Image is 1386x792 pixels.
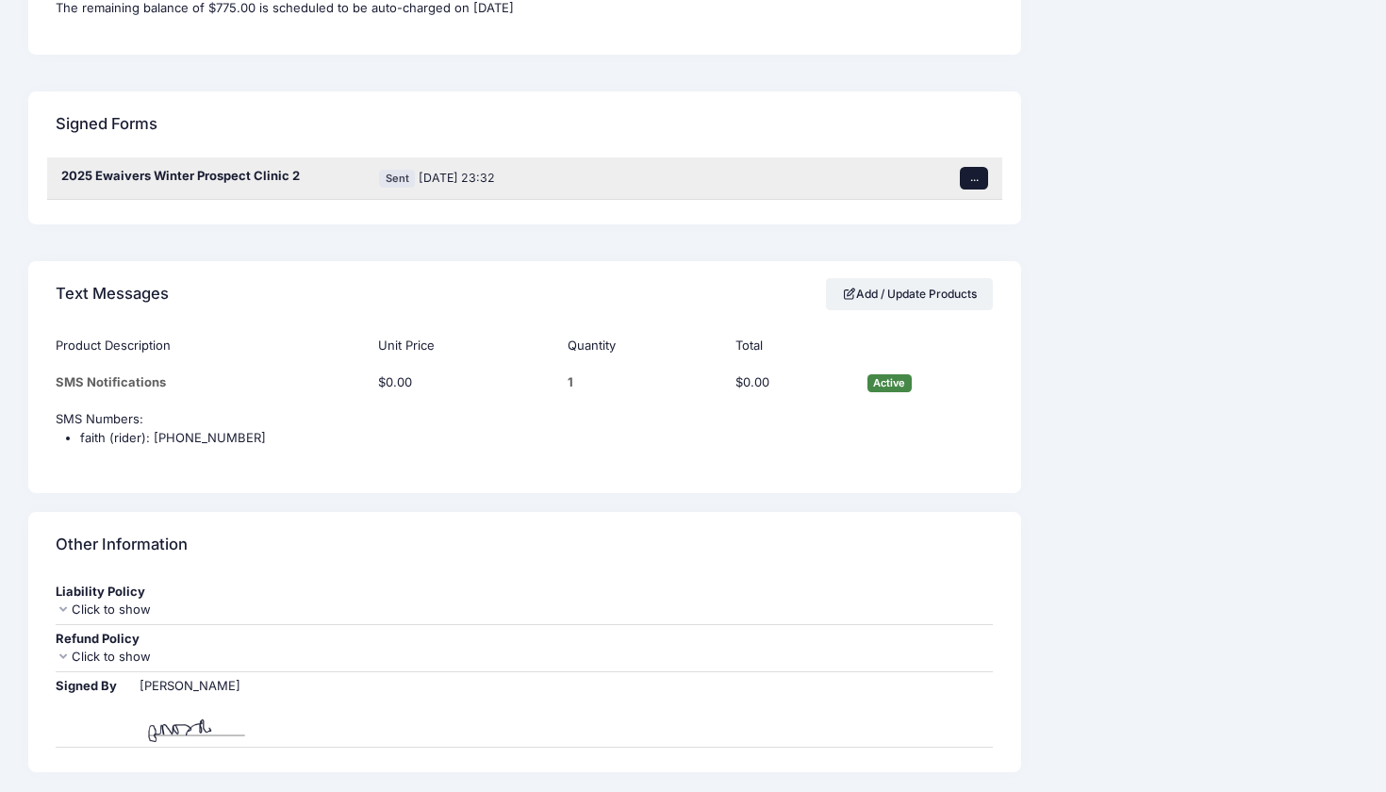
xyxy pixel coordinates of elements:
[140,695,255,742] img: oou8idHD78AAAAAElFTkSuQmCC
[726,364,858,402] td: $0.00
[826,278,994,310] a: Add / Update Products
[56,402,993,470] td: SMS Numbers:
[56,327,369,364] th: Product Description
[140,677,255,696] div: [PERSON_NAME]
[56,630,993,649] div: Refund Policy
[867,374,912,392] span: Active
[56,364,369,402] td: SMS Notifications
[56,648,993,667] div: Click to show
[56,267,169,321] h4: Text Messages
[56,677,136,696] div: Signed By
[80,429,993,448] li: faith (rider): [PHONE_NUMBER]
[379,170,415,188] span: Sent
[558,327,726,364] th: Quantity
[726,327,858,364] th: Total
[419,171,495,185] span: [DATE] 23:32
[370,364,559,402] td: $0.00
[56,601,993,619] div: Click to show
[960,167,988,190] button: ...
[568,373,717,392] div: 1
[47,157,366,199] div: 2025 Ewaivers Winter Prospect Clinic 2
[370,327,559,364] th: Unit Price
[56,97,157,151] h4: Signed Forms
[56,518,188,571] h4: Other Information
[56,583,993,602] div: Liability Policy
